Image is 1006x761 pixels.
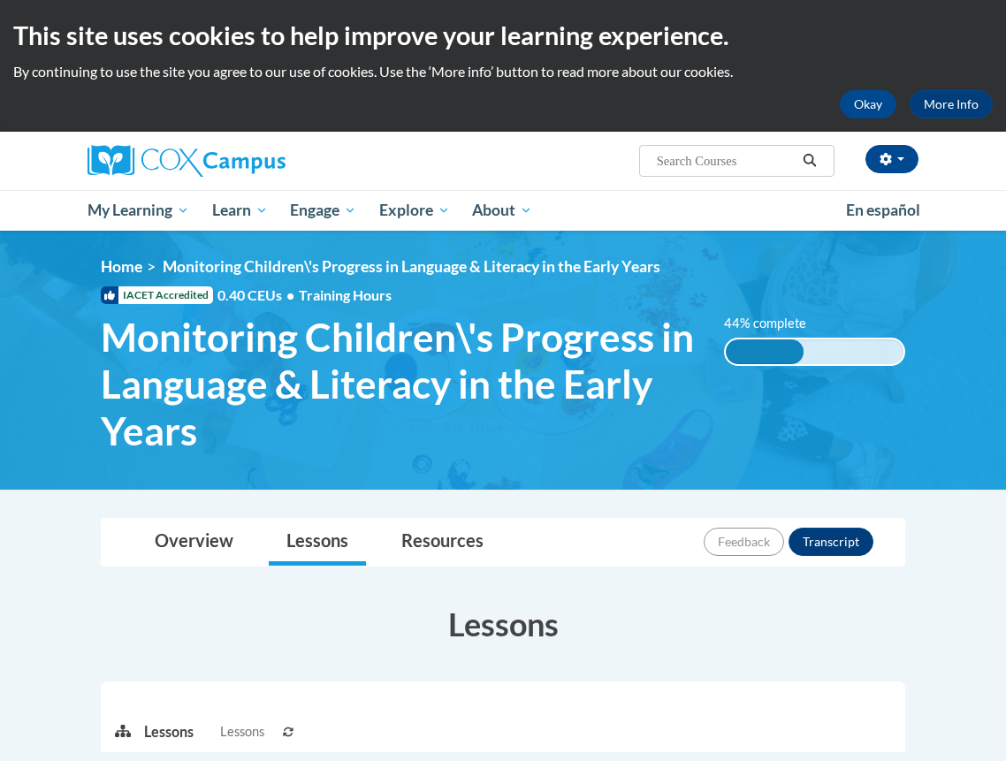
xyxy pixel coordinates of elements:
[846,201,920,219] span: En español
[379,200,450,221] span: Explore
[163,257,660,276] span: Monitoring Children\'s Progress in Language & Literacy in the Early Years
[865,145,918,173] button: Account Settings
[76,190,201,231] a: My Learning
[88,200,189,221] span: My Learning
[704,528,784,556] button: Feedback
[461,190,545,231] a: About
[789,528,873,556] button: Transcript
[368,190,461,231] a: Explore
[101,257,142,276] a: Home
[74,190,932,231] div: Main menu
[13,18,993,53] h2: This site uses cookies to help improve your learning experience.
[212,200,268,221] span: Learn
[290,200,356,221] span: Engage
[201,190,279,231] a: Learn
[101,314,697,453] span: Monitoring Children\'s Progress in Language & Literacy in the Early Years
[840,90,896,118] button: Okay
[384,519,501,566] a: Resources
[101,286,213,304] span: IACET Accredited
[655,150,796,171] input: Search Courses
[269,519,366,566] a: Lessons
[144,722,194,742] p: Lessons
[88,145,286,177] img: Cox Campus
[88,145,347,177] a: Cox Campus
[13,62,993,81] p: By continuing to use the site you agree to our use of cookies. Use the ‘More info’ button to read...
[472,200,532,221] span: About
[137,519,251,566] a: Overview
[299,286,392,303] span: Training Hours
[101,602,905,646] h3: Lessons
[220,722,264,742] span: Lessons
[835,192,932,229] a: En español
[796,150,823,171] button: Search
[286,286,294,303] span: •
[726,339,804,364] div: 44% complete
[217,285,299,305] span: 0.40 CEUs
[278,190,368,231] a: Engage
[910,90,993,118] a: More Info
[724,314,826,333] label: 44% complete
